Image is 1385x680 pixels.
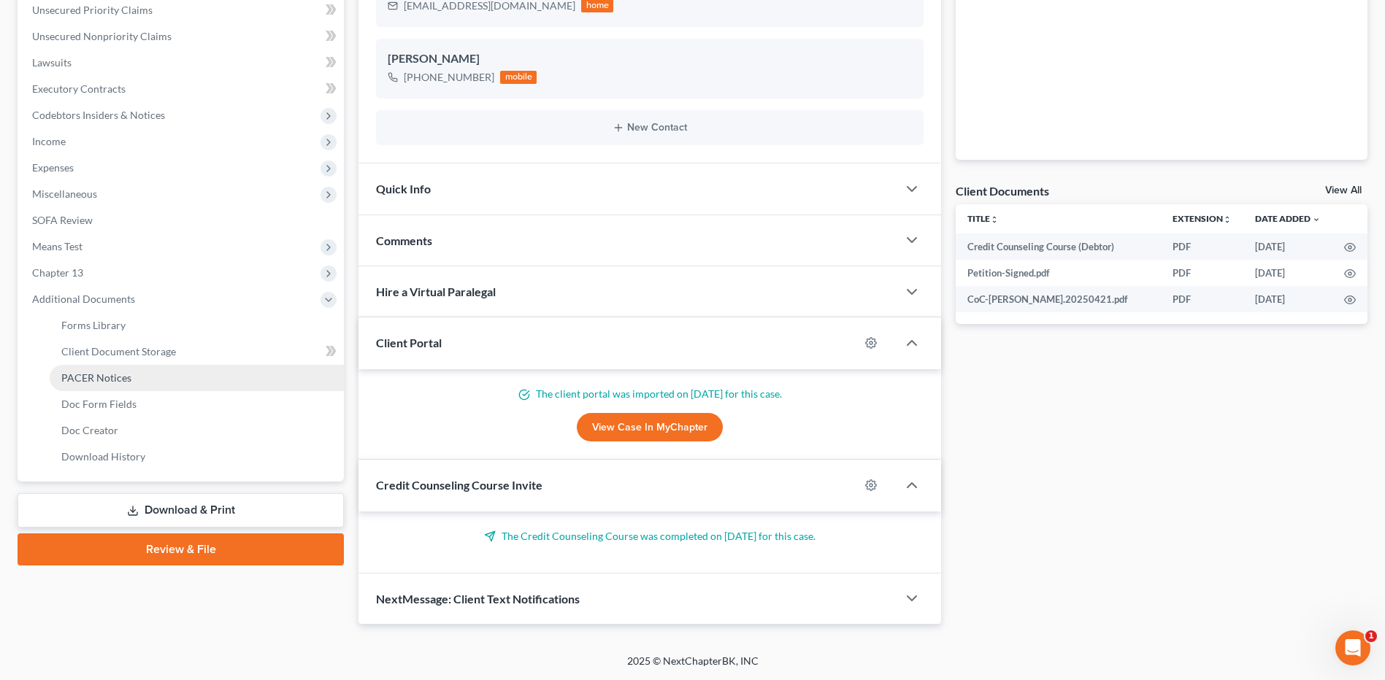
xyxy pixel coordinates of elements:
[20,207,344,233] a: SOFA Review
[1335,630,1370,665] iframe: Intercom live chat
[956,233,1161,260] td: Credit Counseling Course (Debtor)
[1161,233,1243,260] td: PDF
[376,182,431,196] span: Quick Info
[388,50,912,68] div: [PERSON_NAME]
[388,122,912,134] button: New Contact
[32,4,153,16] span: Unsecured Priority Claims
[376,529,924,544] p: The Credit Counseling Course was completed on [DATE] for this case.
[1243,260,1332,286] td: [DATE]
[32,82,126,95] span: Executory Contracts
[376,387,924,401] p: The client portal was imported on [DATE] for this case.
[18,493,344,528] a: Download & Print
[956,183,1049,198] div: Client Documents
[32,30,172,42] span: Unsecured Nonpriority Claims
[577,413,723,442] a: View Case in MyChapter
[61,398,137,410] span: Doc Form Fields
[32,293,135,305] span: Additional Documents
[404,70,494,85] div: [PHONE_NUMBER]
[32,214,93,226] span: SOFA Review
[376,336,442,349] span: Client Portal
[50,365,344,391] a: PACER Notices
[61,424,118,436] span: Doc Creator
[50,312,344,339] a: Forms Library
[61,450,145,463] span: Download History
[956,260,1161,286] td: Petition-Signed.pdf
[1255,213,1321,224] a: Date Added expand_more
[376,592,580,606] span: NextMessage: Client Text Notifications
[376,285,496,298] span: Hire a Virtual Paralegal
[1312,215,1321,224] i: expand_more
[500,71,537,84] div: mobile
[20,76,344,102] a: Executory Contracts
[18,533,344,565] a: Review & File
[32,240,83,252] span: Means Test
[50,417,344,444] a: Doc Creator
[1243,233,1332,260] td: [DATE]
[277,654,1109,680] div: 2025 © NextChapterBK, INC
[1161,260,1243,286] td: PDF
[376,478,542,492] span: Credit Counseling Course Invite
[20,50,344,76] a: Lawsuits
[20,23,344,50] a: Unsecured Nonpriority Claims
[32,135,66,147] span: Income
[32,109,165,121] span: Codebtors Insiders & Notices
[1161,286,1243,312] td: PDF
[61,345,176,358] span: Client Document Storage
[50,444,344,470] a: Download History
[956,286,1161,312] td: CoC-[PERSON_NAME].20250421.pdf
[376,233,432,247] span: Comments
[61,319,126,331] span: Forms Library
[61,371,131,384] span: PACER Notices
[50,339,344,365] a: Client Document Storage
[1243,286,1332,312] td: [DATE]
[1173,213,1232,224] a: Extensionunfold_more
[32,161,74,174] span: Expenses
[32,56,72,69] span: Lawsuits
[967,213,999,224] a: Titleunfold_more
[1325,185,1362,196] a: View All
[32,266,83,279] span: Chapter 13
[990,215,999,224] i: unfold_more
[1223,215,1232,224] i: unfold_more
[1365,630,1377,642] span: 1
[32,188,97,200] span: Miscellaneous
[50,391,344,417] a: Doc Form Fields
